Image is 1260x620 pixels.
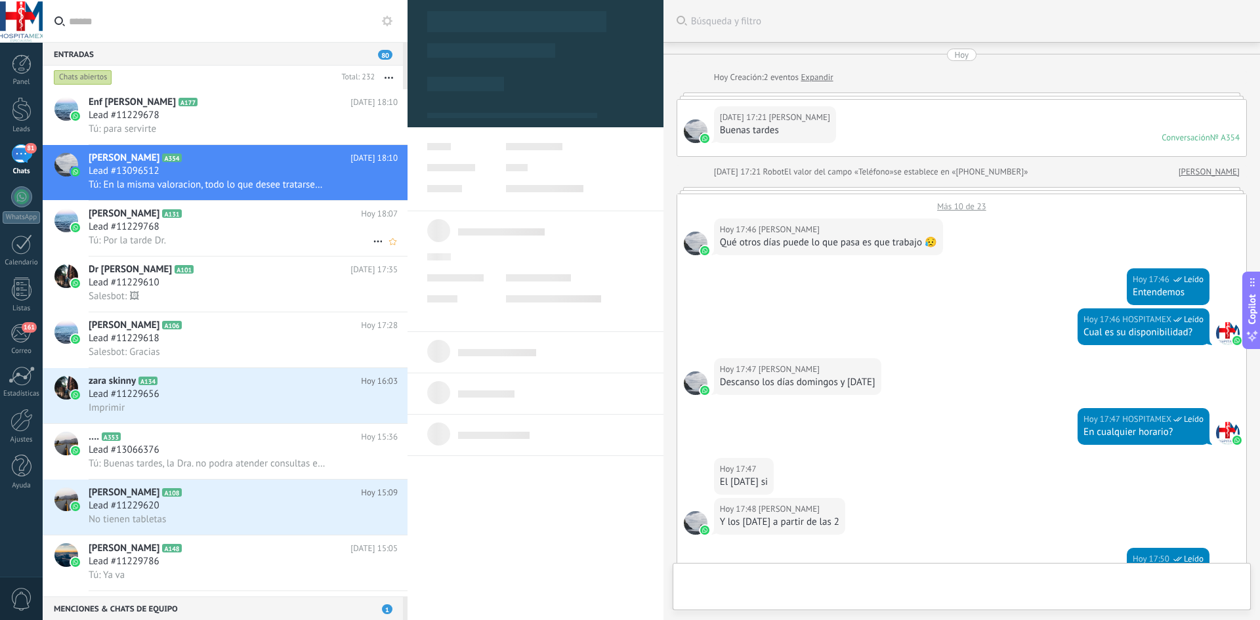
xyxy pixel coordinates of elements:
[89,152,159,165] span: [PERSON_NAME]
[43,535,408,590] a: avataricon[PERSON_NAME]A148[DATE] 15:05Lead #11229786Tú: Ya va
[720,463,759,476] div: Hoy 17:47
[801,71,833,84] a: Expandir
[1133,552,1171,566] div: Hoy 17:50
[1184,413,1204,426] span: Leído
[720,476,768,489] div: El [DATE] si
[3,125,41,134] div: Leads
[1133,286,1204,299] div: Entendemos
[89,109,159,122] span: Lead #11229678
[1083,326,1204,339] div: Cual es su disponibilidad?
[382,604,392,614] span: 1
[25,143,36,154] span: 81
[1184,313,1204,326] span: Leído
[175,265,194,274] span: A101
[89,402,125,414] span: Imprimir
[764,71,799,84] span: 2 eventos
[43,89,408,144] a: avatariconEnf [PERSON_NAME]A177[DATE] 18:10Lead #11229678Tú: para servirte
[720,236,937,249] div: Qué otros días puede lo que pasa es que trabajo 😥
[89,430,99,444] span: ….
[89,290,139,302] span: Salesbot: 🖼
[89,346,160,358] span: Salesbot: Gracias
[361,319,398,332] span: Hoy 17:28
[89,569,125,581] span: Tú: Ya va
[43,368,408,423] a: avatariconzara skinnyA134Hoy 16:03Lead #11229656Imprimir
[3,304,41,313] div: Listas
[1179,165,1240,178] a: [PERSON_NAME]
[22,322,37,333] span: 161
[1232,336,1242,345] img: waba.svg
[43,257,408,312] a: avatariconDr [PERSON_NAME]A101[DATE] 17:35Lead #11229610Salesbot: 🖼
[714,165,763,178] div: [DATE] 17:21
[3,347,41,356] div: Correo
[700,386,709,395] img: waba.svg
[162,154,181,162] span: A354
[336,71,375,84] div: Total: 232
[759,363,820,376] span: Claudia
[763,166,784,177] span: Robot
[89,388,159,401] span: Lead #11229656
[43,312,408,367] a: avataricon[PERSON_NAME]A106Hoy 17:28Lead #11229618Salesbot: Gracias
[3,258,41,267] div: Calendario
[361,486,398,499] span: Hoy 15:09
[102,432,121,441] span: A353
[1122,413,1171,426] span: HOSPITAMEX (Oficina de Venta)
[162,321,181,329] span: A106
[677,194,1246,212] div: Más 10 de 23
[361,375,398,388] span: Hoy 16:03
[720,376,875,389] div: Descanso los días domingos y [DATE]
[3,436,41,444] div: Ajustes
[54,70,112,85] div: Chats abiertos
[89,96,176,109] span: Enf [PERSON_NAME]
[714,71,730,84] div: Hoy
[89,234,166,247] span: Tú: Por la tarde Dr.
[361,430,398,444] span: Hoy 15:36
[894,165,1028,178] span: se establece en «[PHONE_NUMBER]»
[3,167,41,176] div: Chats
[3,78,41,87] div: Panel
[89,555,159,568] span: Lead #11229786
[43,42,403,66] div: Entradas
[71,279,80,288] img: icon
[1162,132,1210,143] div: Conversación
[71,112,80,121] img: icon
[89,457,325,470] span: Tú: Buenas tardes, la Dra. no podra atender consultas en los proximos meses, la nueva fecha tenta...
[1122,313,1171,326] span: HOSPITAMEX (Oficina de Venta)
[684,371,707,395] span: Claudia
[162,488,181,497] span: A108
[3,211,40,224] div: WhatsApp
[43,145,408,200] a: avataricon[PERSON_NAME]A354[DATE] 18:10Lead #13096512Tú: En la misma valoracion, todo lo que dese...
[71,558,80,567] img: icon
[955,49,969,61] div: Hoy
[138,377,157,385] span: A134
[1083,413,1122,426] div: Hoy 17:47
[684,119,707,143] span: Claudia
[3,390,41,398] div: Estadísticas
[71,335,80,344] img: icon
[89,542,159,555] span: [PERSON_NAME]
[1133,273,1171,286] div: Hoy 17:46
[89,513,166,526] span: No tienen tabletas
[714,71,833,84] div: Creación:
[1210,132,1240,143] div: № A354
[89,276,159,289] span: Lead #11229610
[71,446,80,455] img: icon
[89,332,159,345] span: Lead #11229618
[178,98,198,106] span: A177
[89,207,159,220] span: [PERSON_NAME]
[361,207,398,220] span: Hoy 18:07
[1083,426,1204,439] div: En cualquier horario?
[1216,421,1240,445] span: HOSPITAMEX
[89,165,159,178] span: Lead #13096512
[71,390,80,400] img: icon
[43,480,408,535] a: avataricon[PERSON_NAME]A108Hoy 15:09Lead #11229620No tienen tabletas
[759,503,820,516] span: Claudia
[1184,273,1204,286] span: Leído
[720,516,839,529] div: Y los [DATE] a partir de las 2
[720,124,830,137] div: Buenas tardes
[691,15,1247,28] span: Búsqueda y filtro
[162,544,181,552] span: A148
[71,167,80,176] img: icon
[350,96,398,109] span: [DATE] 18:10
[720,363,759,376] div: Hoy 17:47
[1083,313,1122,326] div: Hoy 17:46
